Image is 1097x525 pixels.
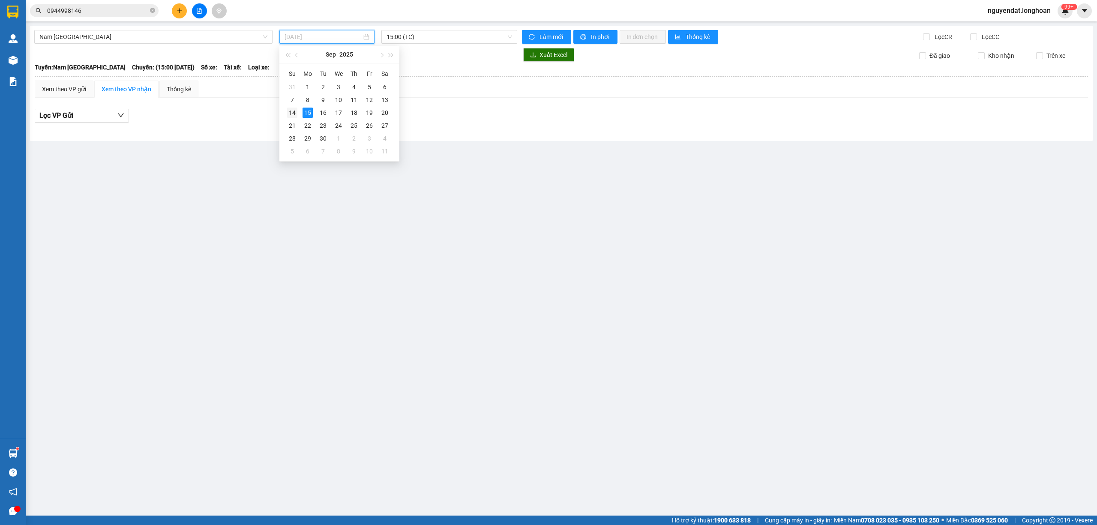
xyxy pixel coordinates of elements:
[931,32,953,42] span: Lọc CR
[167,84,191,94] div: Thống kê
[196,8,202,14] span: file-add
[16,447,19,450] sup: 1
[42,84,86,94] div: Xem theo VP gửi
[285,106,300,119] td: 2025-09-14
[331,106,346,119] td: 2025-09-17
[303,133,313,144] div: 29
[318,120,328,131] div: 23
[300,81,315,93] td: 2025-09-01
[287,146,297,156] div: 5
[364,120,375,131] div: 26
[300,93,315,106] td: 2025-09-08
[285,132,300,145] td: 2025-09-28
[529,34,536,41] span: sync
[364,108,375,118] div: 19
[47,6,148,15] input: Tìm tên, số ĐT hoặc mã đơn
[349,108,359,118] div: 18
[362,145,377,158] td: 2025-10-10
[1049,517,1055,523] span: copyright
[212,3,227,18] button: aim
[981,5,1058,16] span: nguyendat.longhoan
[318,108,328,118] div: 16
[377,93,393,106] td: 2025-09-13
[285,145,300,158] td: 2025-10-05
[377,67,393,81] th: Sa
[333,108,344,118] div: 17
[1014,516,1016,525] span: |
[333,95,344,105] div: 10
[985,51,1018,60] span: Kho nhận
[1061,4,1077,10] sup: 506
[9,507,17,515] span: message
[331,132,346,145] td: 2025-10-01
[380,108,390,118] div: 20
[303,95,313,105] div: 8
[117,112,124,119] span: down
[315,145,331,158] td: 2025-10-07
[318,133,328,144] div: 30
[35,64,126,71] b: Tuyến: Nam [GEOGRAPHIC_DATA]
[591,32,611,42] span: In phơi
[523,48,574,62] button: downloadXuất Excel
[9,34,18,43] img: warehouse-icon
[530,52,536,59] span: download
[349,120,359,131] div: 25
[9,488,17,496] span: notification
[303,82,313,92] div: 1
[318,146,328,156] div: 7
[362,119,377,132] td: 2025-09-26
[978,32,1001,42] span: Lọc CC
[9,468,17,477] span: question-circle
[380,120,390,131] div: 27
[714,517,751,524] strong: 1900 633 818
[300,145,315,158] td: 2025-10-06
[346,119,362,132] td: 2025-09-25
[102,84,151,94] div: Xem theo VP nhận
[946,516,1008,525] span: Miền Bắc
[377,145,393,158] td: 2025-10-11
[318,82,328,92] div: 2
[333,133,344,144] div: 1
[861,517,939,524] strong: 0708 023 035 - 0935 103 250
[331,119,346,132] td: 2025-09-24
[285,32,362,42] input: 15/09/2025
[675,34,682,41] span: bar-chart
[672,516,751,525] span: Hỗ trợ kỹ thuật:
[9,77,18,86] img: solution-icon
[1077,3,1092,18] button: caret-down
[377,119,393,132] td: 2025-09-27
[315,81,331,93] td: 2025-09-02
[364,146,375,156] div: 10
[349,95,359,105] div: 11
[36,8,42,14] span: search
[941,519,944,522] span: ⚪️
[9,56,18,65] img: warehouse-icon
[300,106,315,119] td: 2025-09-15
[377,132,393,145] td: 2025-10-04
[287,133,297,144] div: 28
[668,30,718,44] button: bar-chartThống kê
[35,109,129,123] button: Lọc VP Gửi
[315,132,331,145] td: 2025-09-30
[377,81,393,93] td: 2025-09-06
[172,3,187,18] button: plus
[926,51,953,60] span: Đã giao
[362,67,377,81] th: Fr
[362,81,377,93] td: 2025-09-05
[326,46,336,63] button: Sep
[971,517,1008,524] strong: 0369 525 060
[333,146,344,156] div: 8
[1061,7,1069,15] img: icon-new-feature
[686,32,711,42] span: Thống kê
[201,63,217,72] span: Số xe:
[362,93,377,106] td: 2025-09-12
[287,108,297,118] div: 14
[387,30,513,43] span: 15:00 (TC)
[287,82,297,92] div: 31
[834,516,939,525] span: Miền Nam
[285,67,300,81] th: Su
[318,95,328,105] div: 9
[362,106,377,119] td: 2025-09-19
[192,3,207,18] button: file-add
[349,82,359,92] div: 4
